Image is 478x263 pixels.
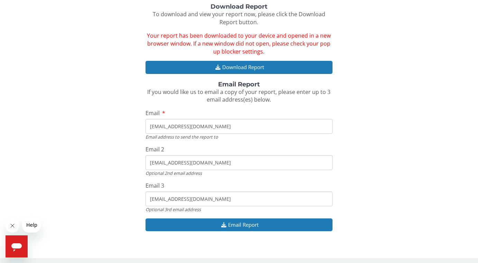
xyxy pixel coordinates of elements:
[146,134,332,140] div: Email address to send the report to
[146,206,332,213] div: Optional 3rd email address
[22,217,41,233] iframe: Message from company
[146,61,332,74] button: Download Report
[146,182,164,189] span: Email 3
[146,145,164,153] span: Email 2
[147,32,331,55] span: Your report has been downloaded to your device and opened in a new browser window. If a new windo...
[146,170,332,176] div: Optional 2nd email address
[218,81,260,88] strong: Email Report
[146,109,160,117] span: Email
[6,235,28,257] iframe: Button to launch messaging window
[153,10,325,26] span: To download and view your report now, please click the Download Report button.
[6,219,19,233] iframe: Close message
[210,3,268,10] strong: Download Report
[146,218,332,231] button: Email Report
[147,88,330,104] span: If you would like us to email a copy of your report, please enter up to 3 email address(es) below.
